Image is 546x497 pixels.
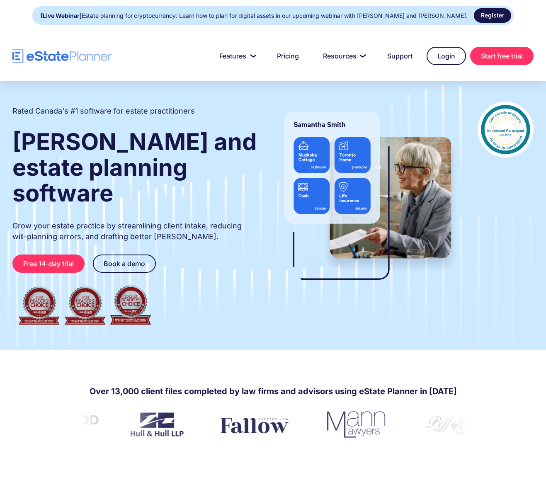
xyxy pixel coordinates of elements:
a: Register [474,8,511,23]
p: Grow your estate practice by streamlining client intake, reducing will-planning errors, and draft... [12,221,257,242]
a: home [12,49,112,63]
a: Login [427,47,466,65]
strong: [PERSON_NAME] and estate planning software [12,128,257,207]
h4: Over 13,000 client files completed by law firms and advisors using eState Planner in [DATE] [90,385,457,397]
a: Start free trial [470,47,534,65]
strong: [Live Webinar] [41,12,82,19]
a: Pricing [267,48,309,64]
a: Support [377,48,422,64]
div: Estate planning for cryptocurrency: Learn how to plan for digital assets in our upcoming webinar ... [41,10,468,22]
h2: Rated Canada's #1 software for estate practitioners [12,106,195,116]
a: Resources [313,48,373,64]
a: Features [209,48,263,64]
a: Free 14-day trial [12,255,85,273]
img: estate planner showing wills to their clients, using eState Planner, a leading estate planning so... [274,102,461,296]
a: Book a demo [93,255,156,273]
